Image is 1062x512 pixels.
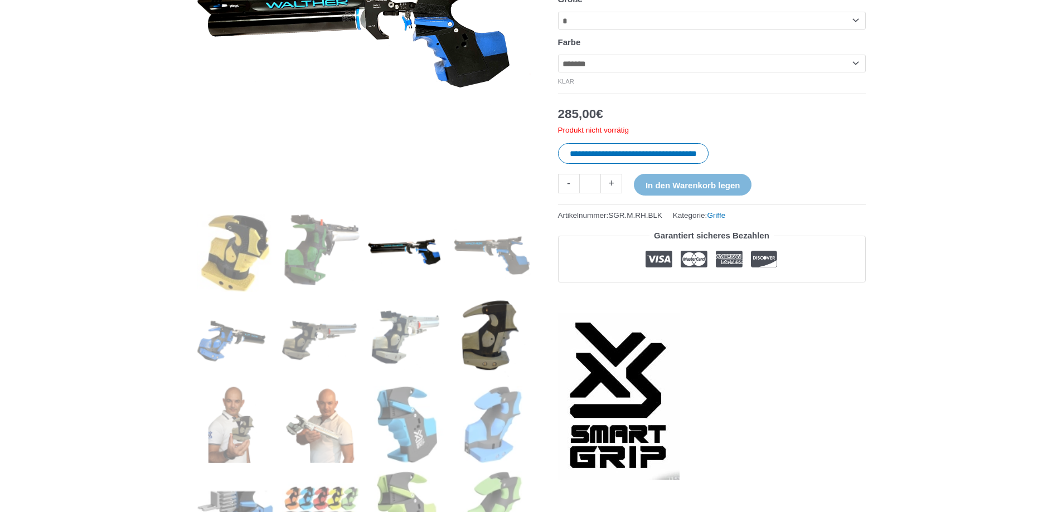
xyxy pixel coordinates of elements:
font: In den Warenkorb legen [646,181,740,190]
font: Klar [558,78,574,85]
font: Artikelnummer: [558,211,609,220]
a: + [601,174,622,193]
img: SmartGrip – Modularer Pistolengriff – Bild 11 [368,386,445,464]
img: SmartGrip – Modularer Pistolengriff [197,214,274,292]
img: SmartGrip – Modularer Pistolengriff – Bild 2 [282,214,360,292]
font: Garantiert sicheres Bezahlen [654,231,769,240]
img: SmartGrip – Modularer Pistolengriff – Bild 4 [454,214,531,292]
a: - [558,174,579,193]
a: Griffe [707,211,725,220]
img: SmartGrip – Modularer Pistolengriff – Bild 6 [282,300,360,378]
font: + [608,178,614,189]
font: - [567,178,570,189]
img: SmartGrip – Modularer Pistolengriff – Bild 12 [454,386,531,464]
img: SmartGrip – Modularer Pistolengriff – Bild 8 [454,300,531,378]
img: SmartGrip – Modularer Pistolengriff – Bild 7 [368,300,445,378]
img: SmartGrip – Modularer Pistolengriff – Bild 3 [368,214,445,292]
font: € [596,107,603,121]
iframe: Kundenbewertungen powered by Trustpilot [558,291,866,304]
a: SmartGrip [558,313,680,480]
button: In den Warenkorb legen [634,174,751,196]
font: Kategorie: [673,211,707,220]
font: SGR.M.RH.BLK [608,211,662,220]
img: SmartGrip – Modularer Pistolengriff – Bild 9 [197,386,274,464]
input: Produktmenge [579,174,601,193]
a: Klare Optionen [558,78,574,85]
img: SmartGrip – Modularer Pistolengriff – Bild 10 [282,386,360,464]
font: Produkt nicht vorrätig [558,126,629,134]
font: Farbe [558,37,581,47]
font: 285,00 [558,107,597,121]
img: SmartGrip – Modularer Pistolengriff – Bild 5 [197,300,274,378]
